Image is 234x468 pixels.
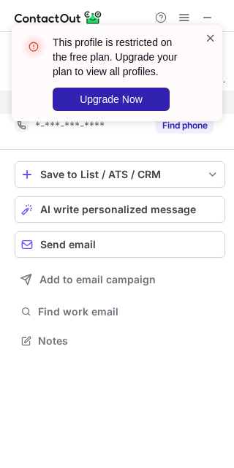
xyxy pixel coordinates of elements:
span: Find work email [38,305,219,318]
button: save-profile-one-click [15,161,225,188]
span: AI write personalized message [40,204,196,215]
button: Upgrade Now [53,88,170,111]
span: Notes [38,334,219,348]
button: Find work email [15,302,225,322]
header: This profile is restricted on the free plan. Upgrade your plan to view all profiles. [53,35,187,79]
span: Send email [40,239,96,250]
button: Notes [15,331,225,351]
button: Send email [15,231,225,258]
div: Save to List / ATS / CRM [40,169,200,180]
span: Upgrade Now [80,93,143,105]
img: ContactOut v5.3.10 [15,9,102,26]
button: AI write personalized message [15,196,225,223]
img: error [22,35,45,58]
span: Add to email campaign [39,274,156,285]
button: Add to email campaign [15,266,225,293]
